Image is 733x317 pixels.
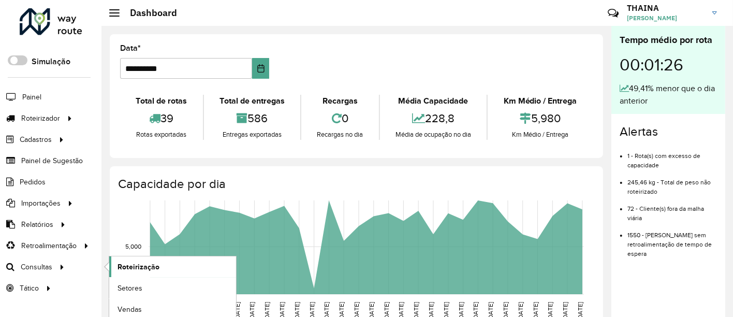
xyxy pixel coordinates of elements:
[20,283,39,294] span: Tático
[490,95,590,107] div: Km Médio / Entrega
[21,113,60,124] span: Roteirizador
[627,3,705,13] h3: THAINA
[118,304,142,315] span: Vendas
[120,7,177,19] h2: Dashboard
[383,107,485,129] div: 228,8
[21,240,77,251] span: Retroalimentação
[207,95,298,107] div: Total de entregas
[21,219,53,230] span: Relatórios
[207,107,298,129] div: 586
[383,95,485,107] div: Média Capacidade
[490,107,590,129] div: 5,980
[620,47,717,82] div: 00:01:26
[627,223,717,258] li: 1550 - [PERSON_NAME] sem retroalimentação de tempo de espera
[304,107,376,129] div: 0
[123,95,200,107] div: Total de rotas
[118,262,159,272] span: Roteirização
[125,243,141,250] text: 5,000
[252,58,269,79] button: Choose Date
[304,95,376,107] div: Recargas
[627,196,717,223] li: 72 - Cliente(s) fora da malha viária
[602,2,624,24] a: Contato Rápido
[21,198,61,209] span: Importações
[383,129,485,140] div: Média de ocupação no dia
[627,170,717,196] li: 245,46 kg - Total de peso não roteirizado
[627,143,717,170] li: 1 - Rota(s) com excesso de capacidade
[120,42,141,54] label: Data
[490,129,590,140] div: Km Médio / Entrega
[20,134,52,145] span: Cadastros
[32,55,70,68] label: Simulação
[21,155,83,166] span: Painel de Sugestão
[304,129,376,140] div: Recargas no dia
[21,262,52,272] span: Consultas
[118,283,142,294] span: Setores
[109,278,236,298] a: Setores
[620,124,717,139] h4: Alertas
[22,92,41,103] span: Painel
[620,82,717,107] div: 49,41% menor que o dia anterior
[627,13,705,23] span: [PERSON_NAME]
[620,33,717,47] div: Tempo médio por rota
[20,177,46,188] span: Pedidos
[118,177,593,192] h4: Capacidade por dia
[123,129,200,140] div: Rotas exportadas
[109,256,236,277] a: Roteirização
[123,107,200,129] div: 39
[207,129,298,140] div: Entregas exportadas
